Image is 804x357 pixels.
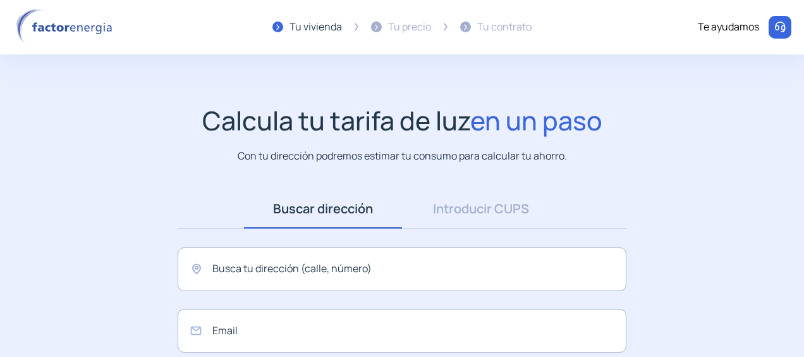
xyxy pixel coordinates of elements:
div: Te ayudamos [698,19,759,35]
div: Tu precio [388,19,431,35]
a: Buscar dirección [244,189,402,229]
div: Tu vivienda [289,19,342,35]
h1: Calcula tu tarifa de luz [202,105,602,136]
img: logo factor [13,9,120,46]
img: llamar [774,21,786,34]
div: Tu contrato [477,19,532,35]
a: Introducir CUPS [402,189,560,229]
span: en un paso [470,103,602,138]
p: Con tu dirección podremos estimar tu consumo para calcular tu ahorro. [238,148,567,164]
